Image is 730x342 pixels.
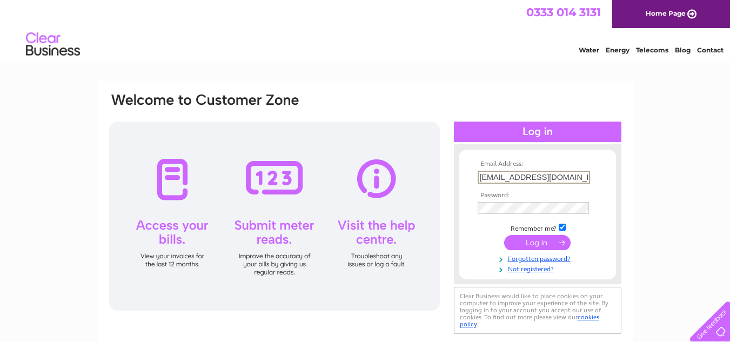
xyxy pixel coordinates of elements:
a: Water [579,46,599,54]
a: Energy [606,46,629,54]
a: 0333 014 3131 [526,5,601,19]
a: Blog [675,46,691,54]
a: Contact [697,46,724,54]
a: Telecoms [636,46,668,54]
th: Email Address: [475,160,600,168]
div: Clear Business is a trading name of Verastar Limited (registered in [GEOGRAPHIC_DATA] No. 3667643... [110,6,621,52]
div: Clear Business would like to place cookies on your computer to improve your experience of the sit... [454,287,621,334]
td: Remember me? [475,222,600,233]
a: Not registered? [478,263,600,273]
a: Forgotten password? [478,253,600,263]
img: logo.png [25,28,81,61]
input: Submit [504,235,571,250]
a: cookies policy [460,313,599,328]
th: Password: [475,192,600,199]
